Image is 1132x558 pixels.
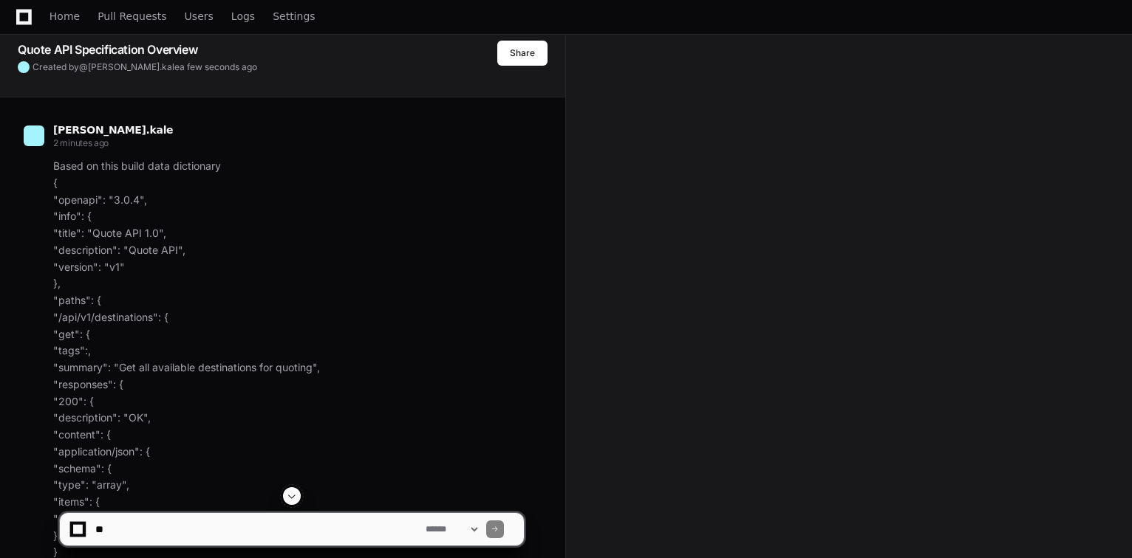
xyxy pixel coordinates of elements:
[33,61,257,73] span: Created by
[497,41,548,66] button: Share
[18,42,197,57] app-text-character-animate: Quote API Specification Overview
[231,12,255,21] span: Logs
[53,124,173,136] span: [PERSON_NAME].kale
[88,61,180,72] span: [PERSON_NAME].kale
[180,61,257,72] span: a few seconds ago
[185,12,214,21] span: Users
[98,12,166,21] span: Pull Requests
[273,12,315,21] span: Settings
[79,61,88,72] span: @
[53,137,109,148] span: 2 minutes ago
[50,12,80,21] span: Home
